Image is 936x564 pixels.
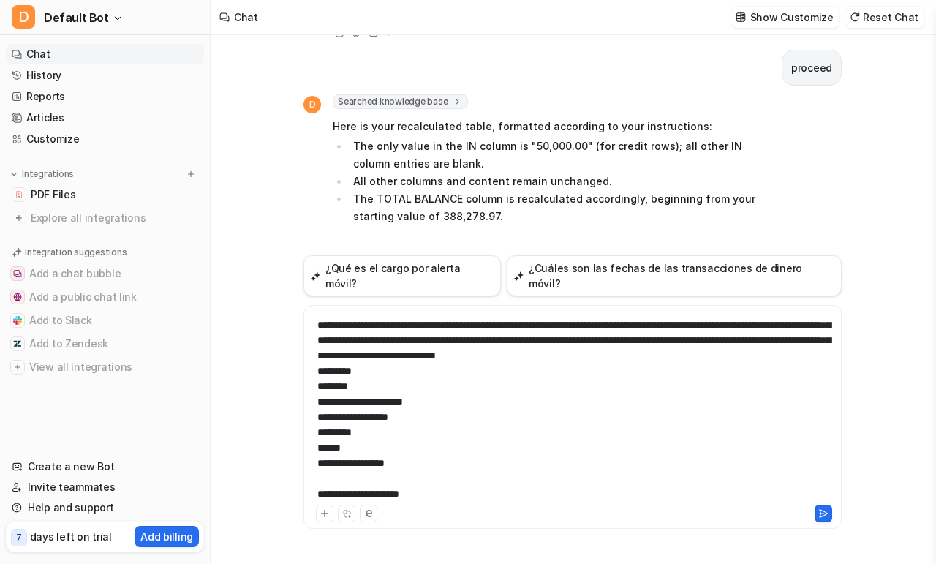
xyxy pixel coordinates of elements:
[186,169,196,179] img: menu_add.svg
[6,208,204,228] a: Explore all integrations
[6,262,204,285] button: Add a chat bubbleAdd a chat bubble
[25,246,127,259] p: Integration suggestions
[6,332,204,356] button: Add to ZendeskAdd to Zendesk
[16,531,22,544] p: 7
[13,293,22,301] img: Add a public chat link
[6,129,204,149] a: Customize
[12,211,26,225] img: explore all integrations
[12,5,35,29] span: D
[6,86,204,107] a: Reports
[44,7,109,28] span: Default Bot
[22,168,74,180] p: Integrations
[850,12,860,23] img: reset
[791,59,832,77] p: proceed
[6,477,204,497] a: Invite teammates
[9,169,19,179] img: expand menu
[234,10,258,25] div: Chat
[6,456,204,477] a: Create a new Bot
[333,94,468,109] span: Searched knowledge base
[6,184,204,205] a: PDF FilesPDF Files
[6,44,204,64] a: Chat
[303,96,321,113] span: D
[845,7,924,28] button: Reset Chat
[333,118,760,135] p: Here is your recalculated table, formatted according to your instructions:
[15,190,23,199] img: PDF Files
[736,12,746,23] img: customize
[13,316,22,325] img: Add to Slack
[6,108,204,128] a: Articles
[140,529,193,544] p: Add billing
[13,269,22,278] img: Add a chat bubble
[6,497,204,518] a: Help and support
[6,65,204,86] a: History
[31,187,75,202] span: PDF Files
[349,173,760,190] li: All other columns and content remain unchanged.
[6,356,204,379] button: View all integrationsView all integrations
[750,10,834,25] p: Show Customize
[349,138,760,173] li: The only value in the IN column is "50,000.00" (for credit rows); all other IN column entries are...
[6,167,78,181] button: Integrations
[6,285,204,309] button: Add a public chat linkAdd a public chat link
[349,190,760,225] li: The TOTAL BALANCE column is recalculated accordingly, beginning from your starting value of 388,2...
[30,529,112,544] p: days left on trial
[6,309,204,332] button: Add to SlackAdd to Slack
[13,363,22,372] img: View all integrations
[303,255,501,296] button: ¿Qué es el cargo por alerta móvil?
[135,526,199,547] button: Add billing
[507,255,842,296] button: ¿Cuáles son las fechas de las transacciones de dinero móvil?
[731,7,839,28] button: Show Customize
[31,206,198,230] span: Explore all integrations
[13,339,22,348] img: Add to Zendesk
